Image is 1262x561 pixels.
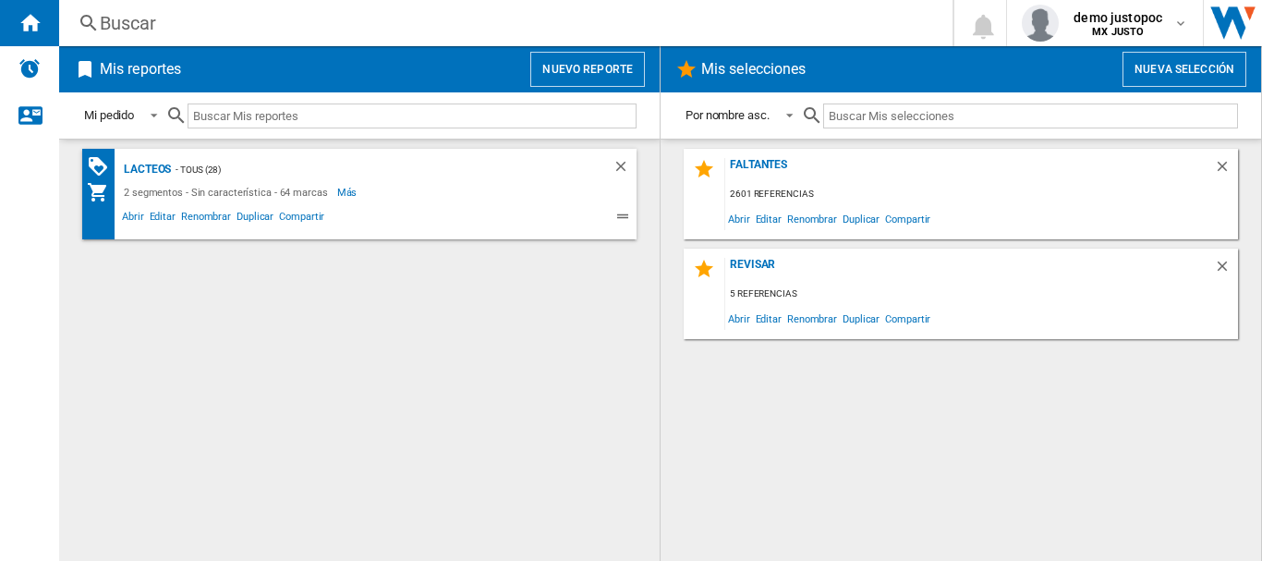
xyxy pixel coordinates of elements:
[882,306,933,331] span: Compartir
[1074,8,1162,27] span: demo justopoc
[171,158,576,181] div: - TOUS (28)
[119,208,147,230] span: Abrir
[698,52,810,87] h2: Mis selecciones
[725,206,753,231] span: Abrir
[1022,5,1059,42] img: profile.jpg
[840,306,882,331] span: Duplicar
[725,283,1238,306] div: 5 referencias
[178,208,234,230] span: Renombrar
[753,306,784,331] span: Editar
[234,208,276,230] span: Duplicar
[725,158,1214,183] div: Faltantes
[119,158,171,181] div: Lacteos
[784,206,840,231] span: Renombrar
[725,258,1214,283] div: Revisar
[100,10,904,36] div: Buscar
[119,181,337,203] div: 2 segmentos - Sin característica - 64 marcas
[1214,158,1238,183] div: Borrar
[530,52,645,87] button: Nuevo reporte
[276,208,327,230] span: Compartir
[686,108,770,122] div: Por nombre asc.
[1092,26,1144,38] b: MX JUSTO
[725,183,1238,206] div: 2601 referencias
[147,208,178,230] span: Editar
[87,181,119,203] div: Mi colección
[753,206,784,231] span: Editar
[337,181,360,203] span: Más
[96,52,185,87] h2: Mis reportes
[18,57,41,79] img: alerts-logo.svg
[84,108,134,122] div: Mi pedido
[823,104,1238,128] input: Buscar Mis selecciones
[725,306,753,331] span: Abrir
[1122,52,1246,87] button: Nueva selección
[87,155,119,178] div: Matriz de PROMOCIONES
[840,206,882,231] span: Duplicar
[613,158,637,181] div: Borrar
[188,104,637,128] input: Buscar Mis reportes
[882,206,933,231] span: Compartir
[1214,258,1238,283] div: Borrar
[784,306,840,331] span: Renombrar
